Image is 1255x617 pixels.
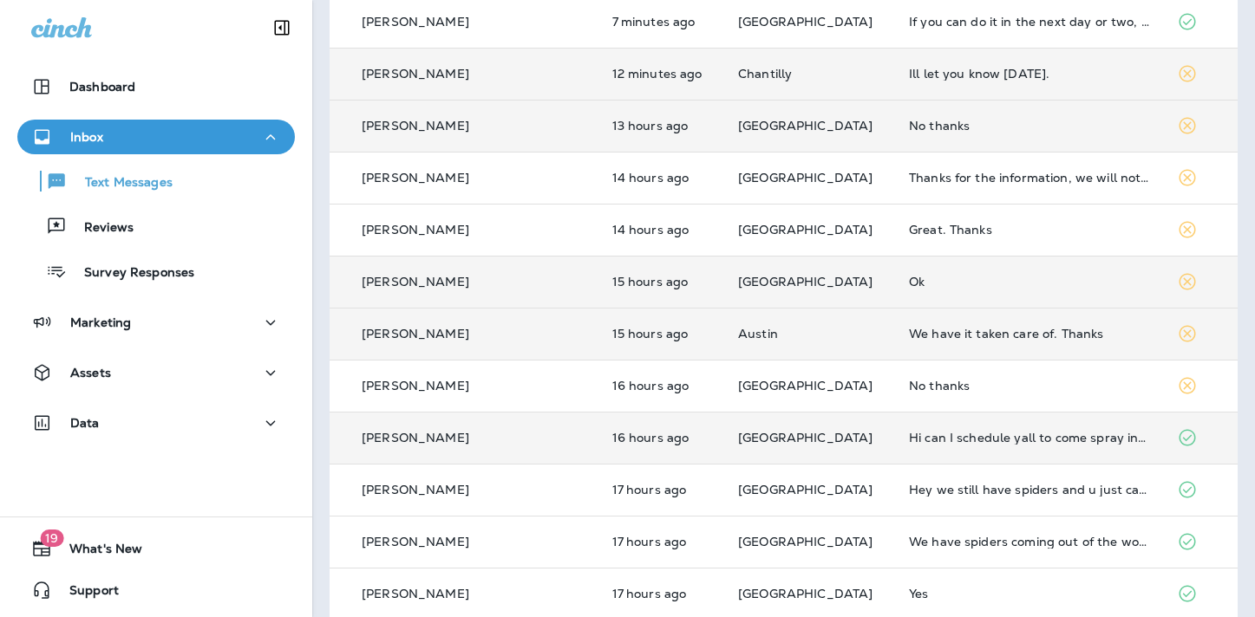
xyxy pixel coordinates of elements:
[17,253,295,289] button: Survey Responses
[909,379,1150,393] div: No thanks
[612,171,711,185] p: Aug 25, 2025 06:24 PM
[362,275,469,289] p: [PERSON_NAME]
[258,10,306,45] button: Collapse Sidebar
[362,15,469,29] p: [PERSON_NAME]
[909,483,1150,497] div: Hey we still have spiders and u just came out I think the guy doing my hone dies not know what to...
[362,535,469,549] p: [PERSON_NAME]
[738,274,873,289] span: [GEOGRAPHIC_DATA]
[738,378,873,393] span: [GEOGRAPHIC_DATA]
[909,15,1150,29] div: If you can do it in the next day or two, I would agree to the $99 initial service and then decide...
[17,163,295,199] button: Text Messages
[612,431,711,445] p: Aug 25, 2025 04:16 PM
[362,223,469,237] p: [PERSON_NAME]
[362,171,469,185] p: [PERSON_NAME]
[738,66,792,81] span: Chantilly
[738,14,873,29] span: [GEOGRAPHIC_DATA]
[612,15,711,29] p: Aug 26, 2025 08:46 AM
[52,542,142,562] span: What's New
[909,171,1150,185] div: Thanks for the information, we will not be using the separate service.
[17,355,295,390] button: Assets
[17,69,295,104] button: Dashboard
[362,67,469,81] p: [PERSON_NAME]
[909,587,1150,601] div: Yes
[738,222,873,237] span: [GEOGRAPHIC_DATA]
[612,275,711,289] p: Aug 25, 2025 05:43 PM
[612,223,711,237] p: Aug 25, 2025 06:23 PM
[69,80,135,94] p: Dashboard
[612,379,711,393] p: Aug 25, 2025 04:17 PM
[738,170,873,185] span: [GEOGRAPHIC_DATA]
[362,483,469,497] p: [PERSON_NAME]
[909,275,1150,289] div: Ok
[612,535,711,549] p: Aug 25, 2025 03:26 PM
[612,483,711,497] p: Aug 25, 2025 03:48 PM
[909,431,1150,445] div: Hi can I schedule yall to come spray inside
[612,67,711,81] p: Aug 26, 2025 08:41 AM
[17,573,295,607] button: Support
[70,130,103,144] p: Inbox
[612,587,711,601] p: Aug 25, 2025 03:04 PM
[70,416,100,430] p: Data
[17,120,295,154] button: Inbox
[909,223,1150,237] div: Great. Thanks
[67,265,194,282] p: Survey Responses
[909,119,1150,133] div: No thanks
[909,327,1150,341] div: We have it taken care of. Thanks
[738,118,873,133] span: [GEOGRAPHIC_DATA]
[738,586,873,601] span: [GEOGRAPHIC_DATA]
[612,119,711,133] p: Aug 25, 2025 07:34 PM
[70,315,131,329] p: Marketing
[909,535,1150,549] div: We have spiders coming out of the woodwork!
[52,583,119,604] span: Support
[362,119,469,133] p: [PERSON_NAME]
[738,430,873,445] span: [GEOGRAPHIC_DATA]
[909,67,1150,81] div: Ill let you know tomorrow.
[738,482,873,497] span: [GEOGRAPHIC_DATA]
[362,587,469,601] p: [PERSON_NAME]
[17,531,295,566] button: 19What's New
[362,431,469,445] p: [PERSON_NAME]
[70,366,111,380] p: Assets
[68,175,173,192] p: Text Messages
[17,305,295,340] button: Marketing
[362,379,469,393] p: [PERSON_NAME]
[17,406,295,440] button: Data
[362,327,469,341] p: [PERSON_NAME]
[738,534,873,549] span: [GEOGRAPHIC_DATA]
[17,208,295,244] button: Reviews
[67,220,134,237] p: Reviews
[738,326,778,341] span: Austin
[612,327,711,341] p: Aug 25, 2025 05:28 PM
[40,529,63,547] span: 19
